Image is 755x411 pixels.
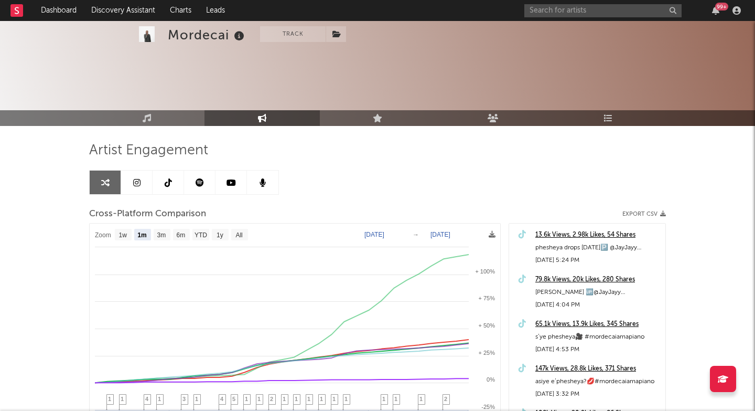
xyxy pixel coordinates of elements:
text: All [235,231,242,239]
text: 1w [119,231,127,239]
a: 65.1k Views, 13.9k Likes, 345 Shares [535,318,660,331]
text: 6m [177,231,186,239]
span: 1 [121,396,124,402]
span: 1 [344,396,348,402]
text: 1m [137,231,146,239]
div: [DATE] 4:53 PM [535,343,660,356]
text: → [413,231,419,238]
text: -25% [481,404,495,410]
span: 1 [195,396,198,402]
span: 1 [158,396,161,402]
span: Artist Engagement [89,144,208,157]
text: Zoom [95,231,111,239]
div: Mordecai [168,26,247,44]
span: 1 [108,396,111,402]
span: 1 [382,396,385,402]
text: [DATE] [430,231,450,238]
text: + 75% [479,295,495,301]
text: + 50% [479,322,495,329]
button: Track [260,26,326,42]
a: 147k Views, 28.8k Likes, 371 Shares [535,363,660,375]
a: 13.6k Views, 2.98k Likes, 54 Shares [535,229,660,241]
span: 1 [295,396,298,402]
text: + 100% [475,268,495,275]
span: 1 [320,396,323,402]
span: 5 [232,396,235,402]
div: asiye e’phesheya?💋#mordecaiamapiano [535,375,660,388]
span: 2 [270,396,273,402]
div: s’ye phesheya🎥 #mordecaiamapiano [535,331,660,343]
span: 1 [307,396,310,402]
a: 79.8k Views, 20k Likes, 280 Shares [535,273,660,286]
text: [DATE] [364,231,384,238]
div: [DATE] 3:32 PM [535,388,660,401]
text: 1y [217,231,223,239]
span: 1 [283,396,286,402]
text: 3m [157,231,166,239]
text: + 25% [479,350,495,356]
span: Cross-Platform Comparison [89,208,206,220]
span: 1 [257,396,261,402]
span: 1 [332,396,336,402]
input: Search for artists [524,4,682,17]
span: 1 [394,396,397,402]
div: [PERSON_NAME] 🆙@JayJayy #mordecaiamapiano [535,286,660,299]
text: 0% [487,376,495,383]
button: Export CSV [622,211,666,217]
button: 99+ [712,6,719,15]
div: phesheya drops [DATE]🅿️ @JayJayy #mordecaiamapiano [535,241,660,254]
div: [DATE] 4:04 PM [535,299,660,311]
span: 1 [245,396,248,402]
text: YTD [195,231,207,239]
span: 4 [145,396,148,402]
div: [DATE] 5:24 PM [535,254,660,267]
span: 1 [419,396,423,402]
div: 99 + [715,3,728,10]
span: 4 [220,396,223,402]
span: 2 [444,396,447,402]
span: 3 [182,396,186,402]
